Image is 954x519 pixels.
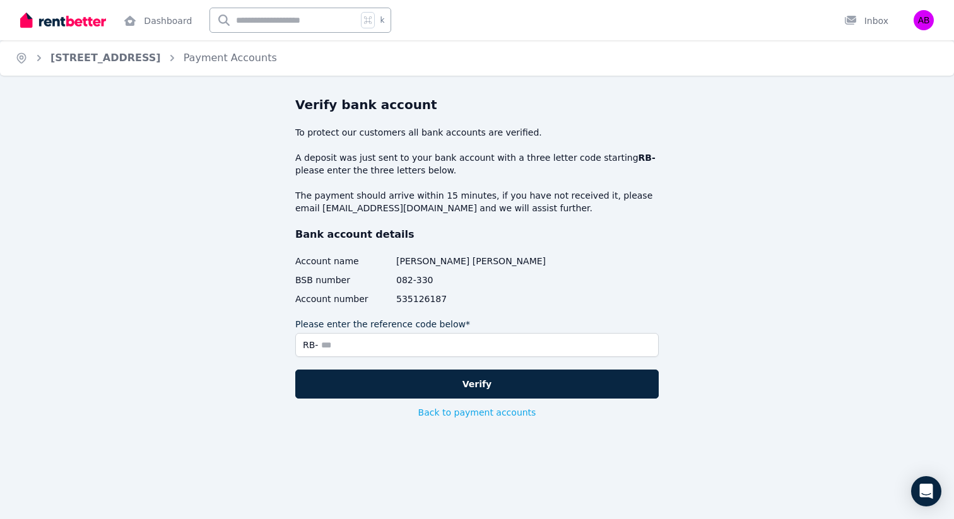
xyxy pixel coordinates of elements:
div: BSB number [295,274,390,286]
p: Bank account details [295,227,659,242]
div: Account number [295,293,390,305]
label: Please enter the reference code below* [295,318,470,330]
strong: RB- [639,153,656,163]
span: k [380,15,384,25]
a: Payment Accounts [184,52,277,64]
p: To protect our customers all bank accounts are verified. [295,126,659,139]
span: 535126187 [396,293,659,305]
a: [STREET_ADDRESS] [50,52,161,64]
h2: Verify bank account [295,96,659,114]
p: The payment should arrive within 15 minutes, if you have not received it, please email and we wil... [295,189,659,214]
a: [EMAIL_ADDRESS][DOMAIN_NAME] [322,203,477,213]
div: Account name [295,255,390,267]
button: Verify [295,370,659,399]
img: RentBetter [20,11,106,30]
div: Open Intercom Messenger [911,476,941,506]
p: A deposit was just sent to your bank account with a three letter code starting please enter the t... [295,151,659,177]
img: Asmita Bhate [914,10,934,30]
div: Inbox [844,15,888,27]
button: Back to payment accounts [418,406,536,419]
span: [PERSON_NAME] [PERSON_NAME] [396,255,659,267]
span: 082-330 [396,274,659,286]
